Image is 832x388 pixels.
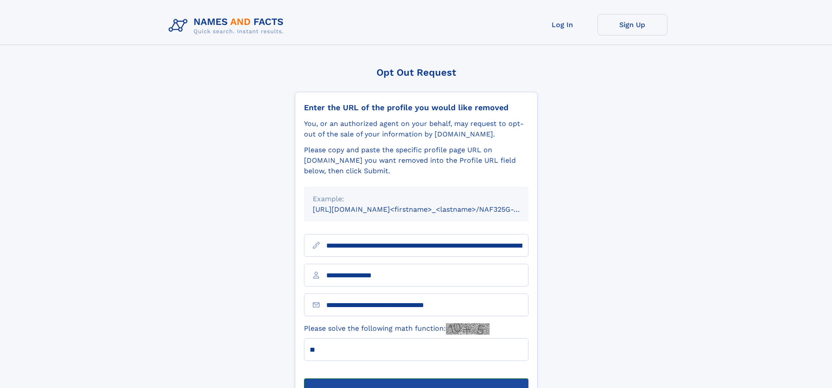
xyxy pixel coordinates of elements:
[304,323,490,335] label: Please solve the following math function:
[304,119,528,140] div: You, or an authorized agent on your behalf, may request to opt-out of the sale of your informatio...
[313,194,520,204] div: Example:
[597,14,667,35] a: Sign Up
[528,14,597,35] a: Log In
[304,103,528,112] div: Enter the URL of the profile you would like removed
[165,14,291,38] img: Logo Names and Facts
[313,205,545,213] small: [URL][DOMAIN_NAME]<firstname>_<lastname>/NAF325G-xxxxxxxx
[304,145,528,176] div: Please copy and paste the specific profile page URL on [DOMAIN_NAME] you want removed into the Pr...
[295,67,538,78] div: Opt Out Request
